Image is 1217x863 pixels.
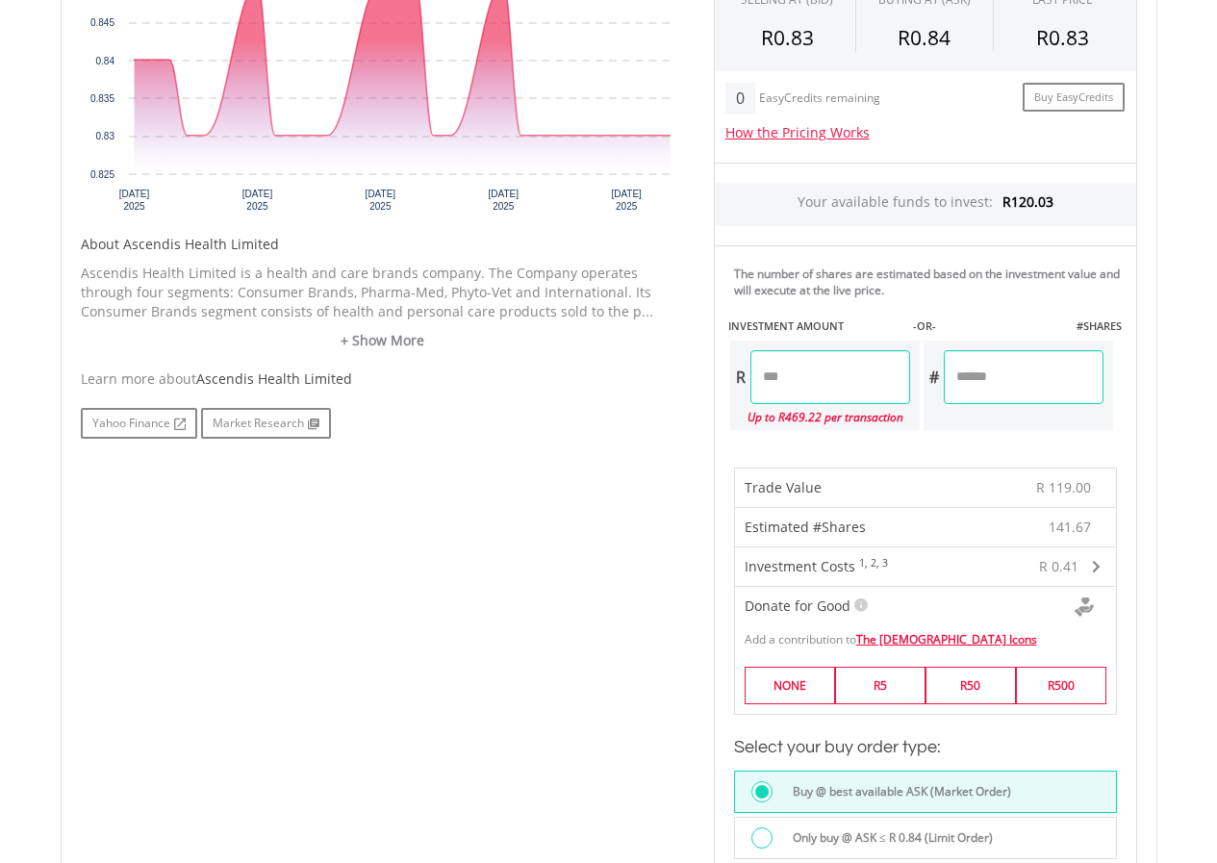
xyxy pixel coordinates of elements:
text: 0.83 [95,131,114,141]
p: Ascendis Health Limited is a health and care brands company. The Company operates through four se... [81,264,685,321]
label: Only buy @ ASK ≤ R 0.84 (Limit Order) [781,827,993,849]
text: [DATE] 2025 [118,189,149,212]
span: R0.84 [898,24,951,51]
div: Up to R469.22 per transaction [730,404,910,430]
label: R5 [835,667,925,704]
span: R0.83 [1036,24,1089,51]
h5: About Ascendis Health Limited [81,235,685,254]
span: R 119.00 [1036,478,1091,496]
div: Add a contribution to [735,622,1116,647]
div: R [730,350,750,404]
span: Estimated #Shares [745,518,866,536]
img: Donte For Good [1075,597,1094,617]
span: R 0.41 [1039,557,1078,575]
a: How the Pricing Works [725,123,870,141]
label: Buy @ best available ASK (Market Order) [781,781,1011,802]
div: The number of shares are estimated based on the investment value and will execute at the live price. [734,266,1128,298]
sup: 1, 2, 3 [859,556,888,570]
span: R120.03 [1002,192,1053,211]
span: 141.67 [1049,518,1091,537]
div: # [924,350,944,404]
span: Ascendis Health Limited [196,369,352,388]
div: Learn more about [81,369,685,389]
label: INVESTMENT AMOUNT [728,318,844,334]
label: #SHARES [1077,318,1122,334]
text: [DATE] 2025 [241,189,272,212]
a: Yahoo Finance [81,408,197,439]
a: Market Research [201,408,331,439]
span: R0.83 [761,24,814,51]
label: -OR- [913,318,936,334]
span: Trade Value [745,478,822,496]
a: The [DEMOGRAPHIC_DATA] Icons [856,631,1037,647]
label: NONE [745,667,835,704]
span: Investment Costs [745,557,855,575]
a: + Show More [81,331,685,350]
label: R50 [925,667,1016,704]
text: 0.84 [95,56,114,66]
a: Buy EasyCredits [1023,83,1125,113]
span: Donate for Good [745,596,850,615]
text: [DATE] 2025 [611,189,642,212]
label: R500 [1016,667,1106,704]
div: EasyCredits remaining [759,91,880,108]
h3: Select your buy order type: [734,734,1117,761]
text: 0.825 [89,169,114,180]
div: Your available funds to invest: [715,183,1136,226]
text: 0.845 [89,17,114,28]
text: [DATE] 2025 [488,189,519,212]
div: 0 [725,83,755,114]
text: [DATE] 2025 [365,189,395,212]
text: 0.835 [89,93,114,104]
